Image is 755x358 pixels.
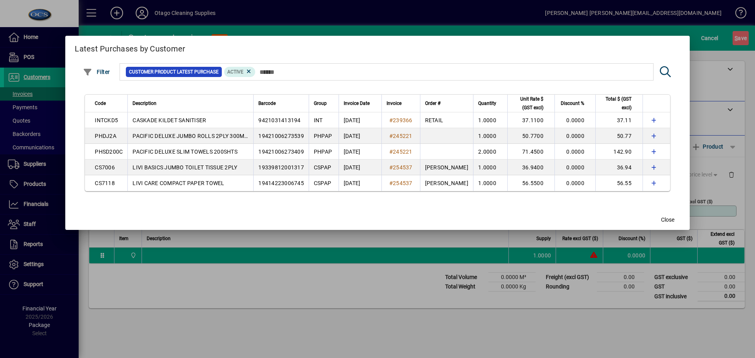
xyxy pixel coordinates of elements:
span: PHPAP [314,133,332,139]
td: 37.1100 [507,112,554,128]
td: [DATE] [339,112,381,128]
td: 142.90 [595,144,643,160]
span: Invoice Date [344,99,370,108]
td: 71.4500 [507,144,554,160]
a: #239366 [387,116,415,125]
div: Invoice Date [344,99,377,108]
span: Group [314,99,327,108]
h2: Latest Purchases by Customer [65,36,690,59]
span: # [389,133,393,139]
td: [DATE] [339,175,381,191]
span: Description [133,99,157,108]
span: PACIFIC DELUXE SLIM TOWELS 200SHTS [133,149,238,155]
div: Discount % [560,99,591,108]
span: Close [661,216,674,224]
div: Quantity [478,99,503,108]
td: 0.0000 [554,160,595,175]
td: 0.0000 [554,175,595,191]
span: Invoice [387,99,401,108]
span: Barcode [258,99,276,108]
td: 56.55 [595,175,643,191]
span: LIVI BASICS JUMBO TOILET TISSUE 2PLY [133,164,237,171]
td: [PERSON_NAME] [420,175,473,191]
span: Filter [83,69,110,75]
div: Invoice [387,99,415,108]
div: Code [95,99,123,108]
span: 245221 [393,149,412,155]
td: [DATE] [339,160,381,175]
td: 1.0000 [473,160,507,175]
td: 1.0000 [473,112,507,128]
span: Quantity [478,99,496,108]
span: # [389,180,393,186]
div: Barcode [258,99,304,108]
span: CASKADE KILDET SANITISER [133,117,206,123]
td: [PERSON_NAME] [420,160,473,175]
td: 0.0000 [554,128,595,144]
span: LIVI CARE COMPACT PAPER TOWEL [133,180,224,186]
button: Close [655,213,680,227]
span: 254537 [393,164,412,171]
span: Code [95,99,106,108]
span: PHDJ2A [95,133,116,139]
td: 0.0000 [554,112,595,128]
div: Unit Rate $ (GST excl) [512,95,551,112]
td: 2.0000 [473,144,507,160]
div: Group [314,99,334,108]
span: CS7006 [95,164,115,171]
span: PACIFIC DELUXE JUMBO ROLLS 2PLY 300MTR [133,133,251,139]
span: 254537 [393,180,412,186]
span: Customer Product Latest Purchase [129,68,219,76]
a: #254537 [387,179,415,187]
span: 19421006273539 [258,133,304,139]
td: 50.77 [595,128,643,144]
td: 37.11 [595,112,643,128]
span: CS7118 [95,180,115,186]
a: #245221 [387,132,415,140]
span: INT [314,117,323,123]
td: 36.9400 [507,160,554,175]
div: Order # [425,99,468,108]
span: 19421006273409 [258,149,304,155]
span: PHPAP [314,149,332,155]
a: #245221 [387,147,415,156]
td: [DATE] [339,144,381,160]
span: 245221 [393,133,412,139]
td: 1.0000 [473,175,507,191]
span: 19414223006745 [258,180,304,186]
span: Unit Rate $ (GST excl) [512,95,543,112]
span: 239366 [393,117,412,123]
td: 36.94 [595,160,643,175]
span: INTCKD5 [95,117,118,123]
span: Active [227,69,243,75]
span: Discount % [561,99,584,108]
span: PHSD200C [95,149,123,155]
span: CSPAP [314,164,331,171]
mat-chip: Product Activation Status: Active [224,67,256,77]
span: # [389,149,393,155]
div: Total $ (GST excl) [600,95,639,112]
div: Description [133,99,249,108]
button: Filter [81,65,112,79]
td: 56.5500 [507,175,554,191]
span: 9421031413194 [258,117,300,123]
span: 19339812001317 [258,164,304,171]
span: Order # [425,99,440,108]
span: # [389,117,393,123]
td: 0.0000 [554,144,595,160]
a: #254537 [387,163,415,172]
td: 1.0000 [473,128,507,144]
span: Total $ (GST excl) [600,95,632,112]
span: CSPAP [314,180,331,186]
td: [DATE] [339,128,381,144]
span: # [389,164,393,171]
td: 50.7700 [507,128,554,144]
td: RETAIL [420,112,473,128]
